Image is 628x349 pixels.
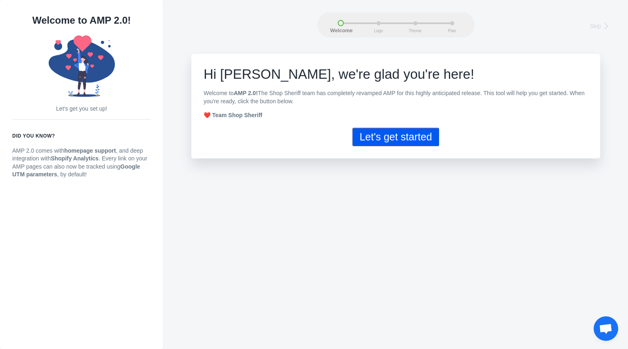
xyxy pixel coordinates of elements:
h6: Did you know? [12,132,151,140]
span: Theme [405,29,426,33]
span: Logo [368,29,389,33]
span: Skip [590,22,601,30]
div: Ouvrir le chat [594,316,618,341]
strong: Shopify Analytics [51,155,99,162]
h1: Welcome to AMP 2.0! [12,12,151,29]
p: Welcome to The Shop Sheriff team has completely revamped AMP for this highly anticipated release.... [204,89,588,105]
b: AMP 2.0! [234,90,258,96]
p: AMP 2.0 comes with , and deep integration with . Every link on your AMP pages can also now be tra... [12,147,151,179]
span: Hi [PERSON_NAME], w [204,67,348,82]
strong: ❤️ Team Shop Sheriff [204,112,262,118]
a: Skip [590,20,614,31]
button: Let's get started [352,128,439,146]
span: Welcome [330,28,351,34]
span: Plan [442,29,462,33]
strong: Google UTM parameters [12,163,140,178]
p: Let's get you set up! [12,105,151,113]
strong: homepage support [64,147,116,154]
h1: e're glad you're here! [204,66,588,82]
